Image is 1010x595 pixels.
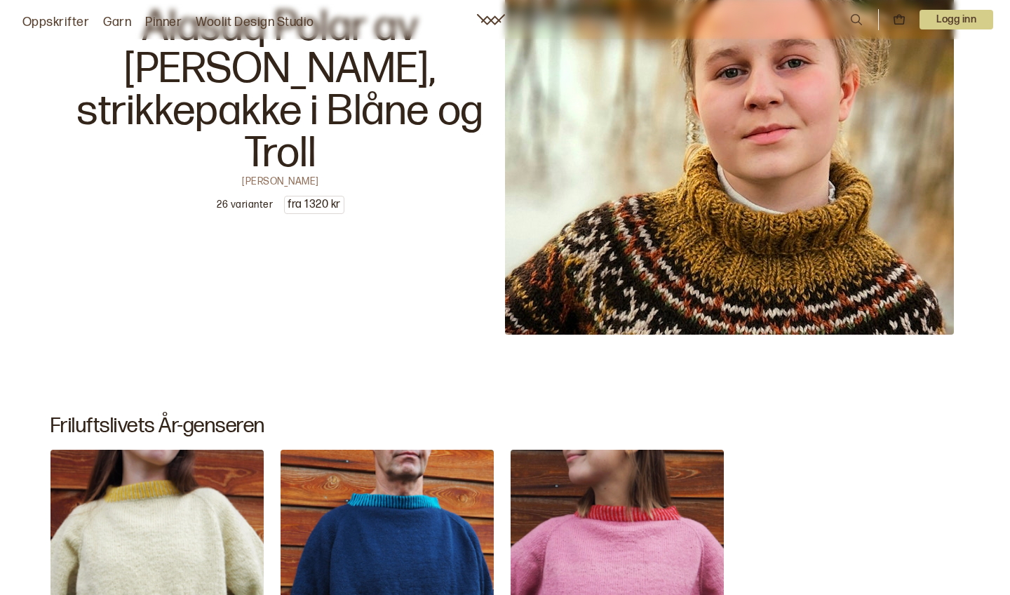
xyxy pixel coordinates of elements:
a: Garn [103,13,131,32]
a: Pinner [145,13,182,32]
a: Woolit Design Studio [196,13,314,32]
a: Oppskrifter [22,13,89,32]
p: Alasuq Polar av [PERSON_NAME], strikkepakke i Blåne og Troll [56,6,505,175]
a: Woolit [477,14,505,25]
button: User dropdown [920,10,993,29]
p: Logg inn [920,10,993,29]
p: [PERSON_NAME] [242,175,318,185]
p: 26 varianter [217,198,273,212]
h2: Friluftslivets År-genseren [50,413,959,439]
p: fra 1320 kr [285,196,343,213]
